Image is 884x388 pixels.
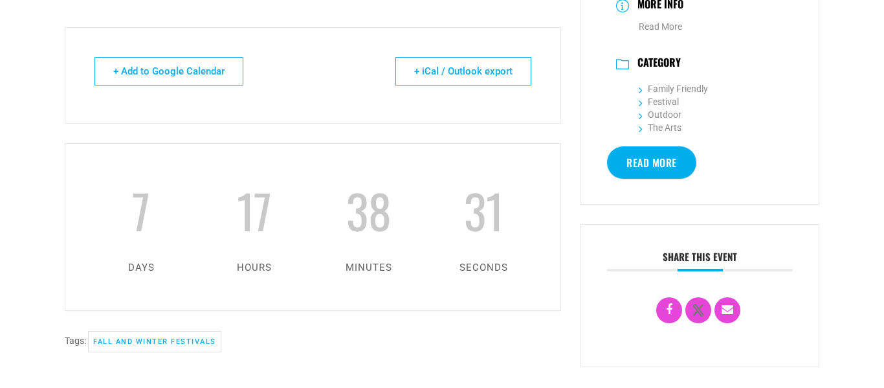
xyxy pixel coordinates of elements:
[639,109,681,120] a: Outdoor
[88,331,221,352] a: Fall and Winter Festivals
[197,259,311,277] p: hours
[464,160,503,258] span: 31
[607,251,793,271] h3: Share this event
[639,122,681,133] a: The Arts
[65,330,561,353] div: Tags:
[714,297,740,323] a: Email
[94,57,243,86] a: + Add to Google Calendar
[132,160,150,258] span: 7
[311,259,426,277] p: minutes
[656,297,682,323] a: Share on Facebook
[639,97,679,107] a: Festival
[685,297,711,323] a: X Social Network
[346,160,392,258] span: 38
[607,146,696,179] a: Read More
[85,259,197,277] p: days
[395,57,531,86] a: + iCal / Outlook export
[631,56,681,72] h3: Category
[237,160,272,258] span: 17
[426,259,541,277] p: seconds
[639,21,682,32] a: Read More
[639,84,708,94] a: Family Friendly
